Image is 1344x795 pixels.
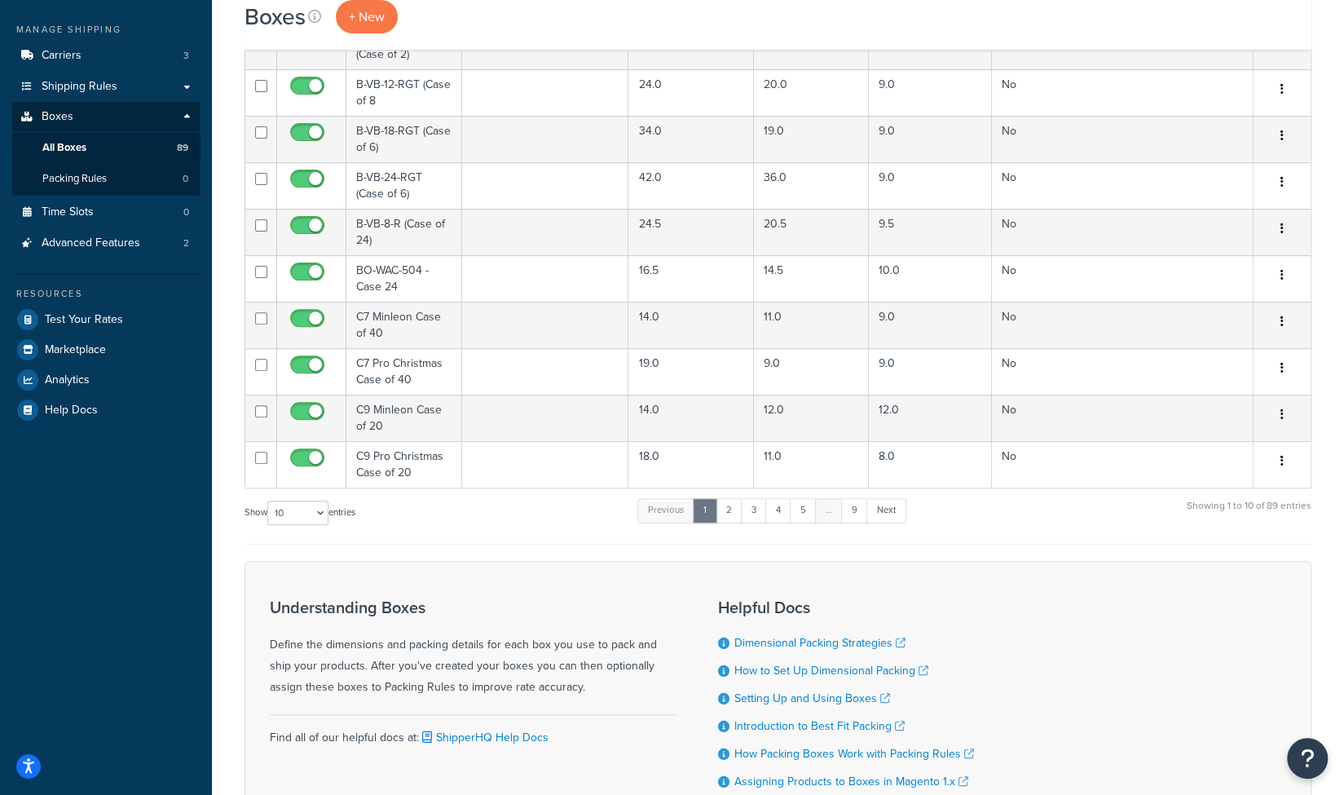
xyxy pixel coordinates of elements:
[869,348,992,395] td: 9.0
[741,498,767,523] a: 3
[869,441,992,488] td: 8.0
[754,441,869,488] td: 11.0
[628,348,753,395] td: 19.0
[765,498,791,523] a: 4
[183,236,189,250] span: 2
[42,110,73,124] span: Boxes
[992,348,1254,395] td: No
[12,197,200,227] li: Time Slots
[992,116,1254,162] td: No
[12,305,200,334] a: Test Your Rates
[754,209,869,255] td: 20.5
[12,164,200,194] li: Packing Rules
[346,116,462,162] td: B-VB-18-RGT (Case of 6)
[12,335,200,364] a: Marketplace
[628,441,753,488] td: 18.0
[628,395,753,441] td: 14.0
[245,501,355,525] label: Show entries
[12,133,200,163] a: All Boxes 89
[734,662,928,679] a: How to Set Up Dimensional Packing
[718,598,974,616] h3: Helpful Docs
[628,69,753,116] td: 24.0
[866,498,906,523] a: Next
[419,729,549,746] a: ShipperHQ Help Docs
[12,102,200,195] li: Boxes
[628,162,753,209] td: 42.0
[734,718,905,735] a: Introduction to Best Fit Packing
[12,365,200,395] a: Analytics
[992,209,1254,255] td: No
[869,162,992,209] td: 9.0
[869,69,992,116] td: 9.0
[992,162,1254,209] td: No
[42,172,107,186] span: Packing Rules
[42,80,117,94] span: Shipping Rules
[716,498,743,523] a: 2
[349,7,385,26] span: + New
[267,501,328,525] select: Showentries
[815,498,843,523] a: …
[12,197,200,227] a: Time Slots 0
[346,395,462,441] td: C9 Minleon Case of 20
[42,205,94,219] span: Time Slots
[45,343,106,357] span: Marketplace
[693,498,717,523] a: 1
[1187,497,1311,532] div: Showing 1 to 10 of 89 entries
[754,116,869,162] td: 19.0
[992,255,1254,302] td: No
[992,395,1254,441] td: No
[346,69,462,116] td: B-VB-12-RGT (Case of 8
[734,745,974,762] a: How Packing Boxes Work with Packing Rules
[754,162,869,209] td: 36.0
[346,348,462,395] td: C7 Pro Christmas Case of 40
[346,302,462,348] td: C7 Minleon Case of 40
[628,116,753,162] td: 34.0
[12,164,200,194] a: Packing Rules 0
[12,133,200,163] li: All Boxes
[734,690,890,707] a: Setting Up and Using Boxes
[12,395,200,425] a: Help Docs
[869,255,992,302] td: 10.0
[12,41,200,71] a: Carriers 3
[12,287,200,301] div: Resources
[12,23,200,37] div: Manage Shipping
[270,714,677,749] div: Find all of our helpful docs at:
[12,102,200,132] a: Boxes
[346,255,462,302] td: BO-WAC-504 - Case 24
[869,116,992,162] td: 9.0
[42,141,86,155] span: All Boxes
[754,348,869,395] td: 9.0
[183,172,188,186] span: 0
[1287,738,1328,779] button: Open Resource Center
[12,72,200,102] a: Shipping Rules
[628,302,753,348] td: 14.0
[245,1,306,33] h1: Boxes
[42,49,82,63] span: Carriers
[12,228,200,258] li: Advanced Features
[45,373,90,387] span: Analytics
[790,498,817,523] a: 5
[869,209,992,255] td: 9.5
[637,498,694,523] a: Previous
[869,395,992,441] td: 12.0
[346,441,462,488] td: C9 Pro Christmas Case of 20
[12,41,200,71] li: Carriers
[346,162,462,209] td: B-VB-24-RGT (Case of 6)
[992,302,1254,348] td: No
[992,441,1254,488] td: No
[754,255,869,302] td: 14.5
[754,69,869,116] td: 20.0
[42,236,140,250] span: Advanced Features
[754,302,869,348] td: 11.0
[628,255,753,302] td: 16.5
[183,205,189,219] span: 0
[734,634,906,651] a: Dimensional Packing Strategies
[346,209,462,255] td: B-VB-8-R (Case of 24)
[734,773,968,790] a: Assigning Products to Boxes in Magento 1.x
[45,313,123,327] span: Test Your Rates
[183,49,189,63] span: 3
